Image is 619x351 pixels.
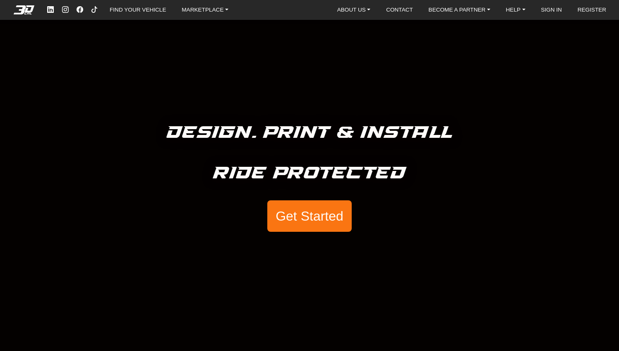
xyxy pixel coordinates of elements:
[537,4,565,16] a: SIGN IN
[503,4,529,16] a: HELP
[106,4,169,16] a: FIND YOUR VEHICLE
[213,160,406,187] h5: Ride Protected
[425,4,494,16] a: BECOME A PARTNER
[167,119,453,147] h5: Design. Print & Install
[383,4,416,16] a: CONTACT
[178,4,232,16] a: MARKETPLACE
[574,4,610,16] a: REGISTER
[334,4,374,16] a: ABOUT US
[267,200,352,232] button: Get Started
